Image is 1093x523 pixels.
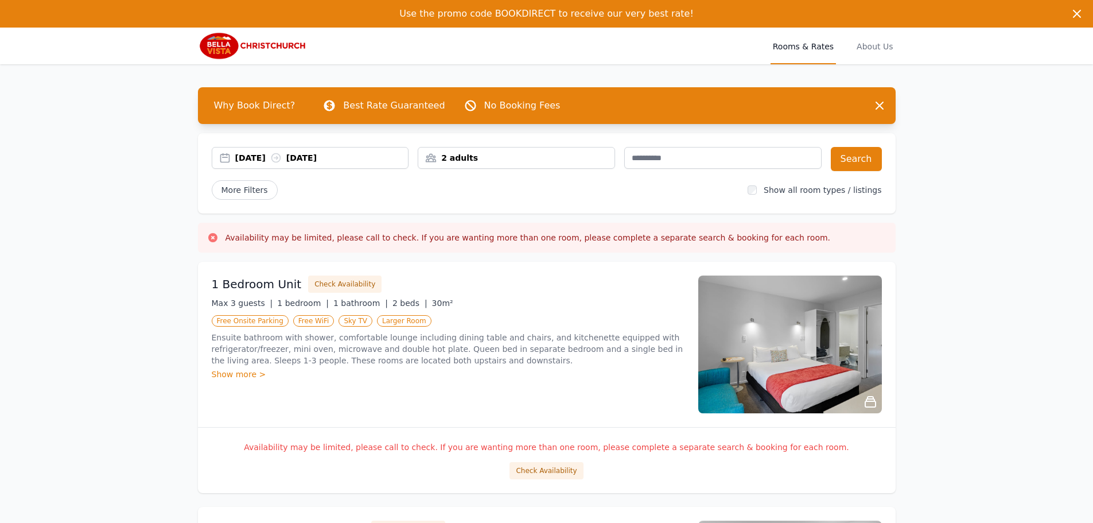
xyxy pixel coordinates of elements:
[308,276,382,293] button: Check Availability
[484,99,561,113] p: No Booking Fees
[198,32,308,60] img: Bella Vista Christchurch
[771,28,836,64] a: Rooms & Rates
[343,99,445,113] p: Best Rate Guaranteed
[509,462,583,479] button: Check Availability
[235,152,409,164] div: [DATE] [DATE]
[205,94,305,117] span: Why Book Direct?
[377,315,431,327] span: Larger Room
[854,28,895,64] a: About Us
[212,276,302,292] h3: 1 Bedroom Unit
[212,369,684,380] div: Show more >
[212,441,882,453] p: Availability may be limited, please call to check. If you are wanting more than one room, please ...
[418,152,614,164] div: 2 adults
[764,185,881,195] label: Show all room types / listings
[212,332,684,366] p: Ensuite bathroom with shower, comfortable lounge including dining table and chairs, and kitchenet...
[212,299,273,308] span: Max 3 guests |
[212,180,278,200] span: More Filters
[333,299,388,308] span: 1 bathroom |
[432,299,453,308] span: 30m²
[392,299,427,308] span: 2 beds |
[831,147,882,171] button: Search
[277,299,329,308] span: 1 bedroom |
[212,315,289,327] span: Free Onsite Parking
[293,315,334,327] span: Free WiFi
[399,8,694,19] span: Use the promo code BOOKDIRECT to receive our very best rate!
[339,315,372,327] span: Sky TV
[225,232,831,243] h3: Availability may be limited, please call to check. If you are wanting more than one room, please ...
